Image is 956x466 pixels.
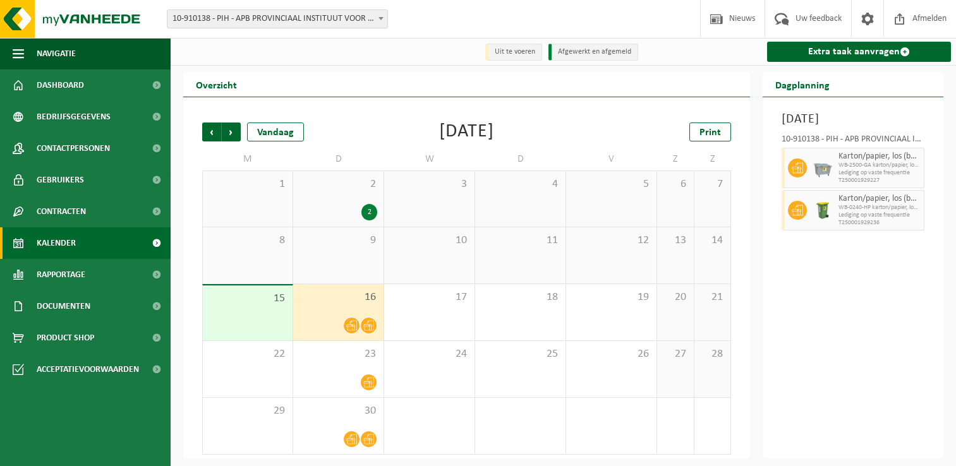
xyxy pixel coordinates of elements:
[838,152,921,162] span: Karton/papier, los (bedrijven)
[481,177,559,191] span: 4
[838,162,921,169] span: WB-2500-GA karton/papier, los (bedrijven)
[247,122,304,141] div: Vandaag
[300,234,377,248] span: 9
[663,177,687,191] span: 6
[37,354,139,385] span: Acceptatievoorwaarden
[390,347,468,361] span: 24
[37,322,94,354] span: Product Shop
[209,404,286,418] span: 29
[481,347,559,361] span: 25
[663,234,687,248] span: 13
[663,347,687,361] span: 27
[37,133,110,164] span: Contactpersonen
[390,234,468,248] span: 10
[838,169,921,177] span: Lediging op vaste frequentie
[300,347,377,361] span: 23
[838,212,921,219] span: Lediging op vaste frequentie
[475,148,566,170] td: D
[548,44,638,61] li: Afgewerkt en afgemeld
[222,122,241,141] span: Volgende
[439,122,494,141] div: [DATE]
[572,234,650,248] span: 12
[782,110,924,129] h3: [DATE]
[701,234,725,248] span: 14
[209,292,286,306] span: 15
[838,204,921,212] span: WB-0240-HP karton/papier, los (bedrijven)
[572,177,650,191] span: 5
[384,148,475,170] td: W
[202,148,293,170] td: M
[838,177,921,184] span: T250001929227
[572,290,650,304] span: 19
[37,69,84,101] span: Dashboard
[300,290,377,304] span: 16
[663,290,687,304] span: 20
[37,101,111,133] span: Bedrijfsgegevens
[701,177,725,191] span: 7
[481,234,559,248] span: 11
[300,177,377,191] span: 2
[361,204,377,220] div: 2
[209,347,286,361] span: 22
[572,347,650,361] span: 26
[167,10,387,28] span: 10-910138 - PIH - APB PROVINCIAAL INSTITUUT VOOR HYGIENE - ANTWERPEN
[566,148,657,170] td: V
[657,148,694,170] td: Z
[694,148,732,170] td: Z
[701,347,725,361] span: 28
[6,438,211,466] iframe: chat widget
[202,122,221,141] span: Vorige
[390,290,468,304] span: 17
[763,72,842,97] h2: Dagplanning
[37,290,90,322] span: Documenten
[813,201,832,220] img: WB-0240-HPE-GN-50
[699,128,721,138] span: Print
[838,219,921,227] span: T250001929236
[481,290,559,304] span: 18
[485,44,542,61] li: Uit te voeren
[390,177,468,191] span: 3
[767,42,951,62] a: Extra taak aanvragen
[209,177,286,191] span: 1
[813,158,832,177] img: WB-2500-GAL-GY-01
[838,194,921,204] span: Karton/papier, los (bedrijven)
[167,9,388,28] span: 10-910138 - PIH - APB PROVINCIAAL INSTITUUT VOOR HYGIENE - ANTWERPEN
[37,164,84,196] span: Gebruikers
[689,122,731,141] a: Print
[37,196,86,227] span: Contracten
[37,259,85,290] span: Rapportage
[37,227,76,259] span: Kalender
[300,404,377,418] span: 30
[183,72,250,97] h2: Overzicht
[293,148,384,170] td: D
[209,234,286,248] span: 8
[701,290,725,304] span: 21
[37,38,76,69] span: Navigatie
[782,135,924,148] div: 10-910138 - PIH - APB PROVINCIAAL INSTITUUT VOOR HYGIENE - [GEOGRAPHIC_DATA]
